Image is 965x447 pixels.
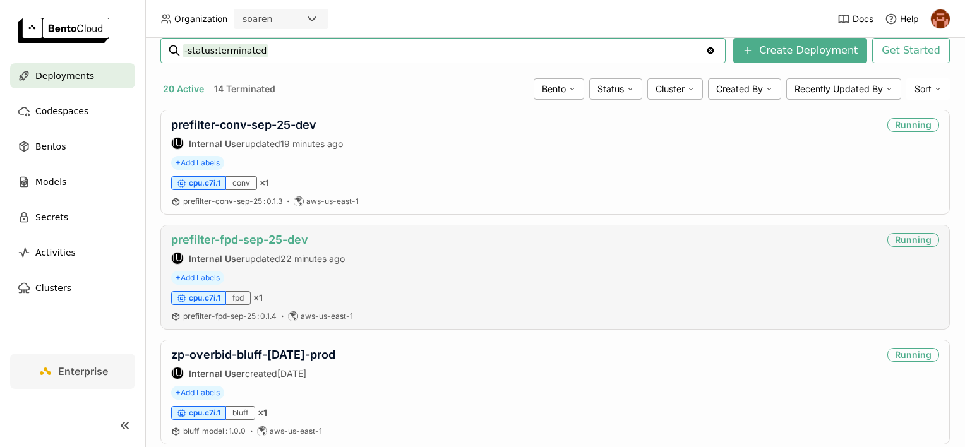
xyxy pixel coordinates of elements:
img: logo [18,18,109,43]
span: Activities [35,245,76,260]
div: IU [172,367,183,379]
div: Running [887,118,939,132]
span: +Add Labels [171,271,224,285]
a: Codespaces [10,98,135,124]
div: fpd [226,291,251,305]
span: Sort [914,83,932,95]
span: 19 minutes ago [280,138,343,149]
span: Cluster [656,83,685,95]
div: IU [172,253,183,264]
span: Bento [542,83,566,95]
div: bluff [226,406,255,420]
a: prefilter-conv-sep-25:0.1.3 [183,196,282,206]
a: Models [10,169,135,194]
a: Bentos [10,134,135,159]
a: Activities [10,240,135,265]
div: Bento [534,78,584,100]
span: Deployments [35,68,94,83]
span: cpu.c7i.1 [189,293,220,303]
span: : [225,426,227,436]
a: Enterprise [10,354,135,389]
div: Sort [906,78,950,100]
div: Internal User [171,367,184,379]
span: Clusters [35,280,71,295]
button: 20 Active [160,81,207,97]
div: soaren [243,13,272,25]
span: Organization [174,13,227,25]
span: aws-us-east-1 [270,426,322,436]
a: prefilter-fpd-sep-25:0.1.4 [183,311,277,321]
strong: Internal User [189,138,245,149]
button: 14 Terminated [212,81,278,97]
img: h0akoisn5opggd859j2zve66u2a2 [931,9,950,28]
strong: Internal User [189,368,245,379]
button: Get Started [872,38,950,63]
span: × 1 [258,407,267,419]
div: created [171,367,335,379]
span: prefilter-fpd-sep-25 0.1.4 [183,311,277,321]
span: [DATE] [277,368,306,379]
span: : [257,311,259,321]
span: aws-us-east-1 [306,196,359,206]
span: : [263,196,265,206]
span: 22 minutes ago [280,253,345,264]
div: Recently Updated By [786,78,901,100]
a: prefilter-conv-sep-25-dev [171,118,316,131]
div: Running [887,348,939,362]
span: Help [900,13,919,25]
span: Bentos [35,139,66,154]
input: Search [183,40,705,61]
span: Codespaces [35,104,88,119]
div: IU [172,138,183,149]
a: Secrets [10,205,135,230]
span: × 1 [253,292,263,304]
a: bluff_model:1.0.0 [183,426,246,436]
input: Selected soaren. [273,13,275,26]
span: cpu.c7i.1 [189,408,220,418]
span: +Add Labels [171,386,224,400]
span: Status [597,83,624,95]
span: Models [35,174,66,189]
span: Secrets [35,210,68,225]
div: Running [887,233,939,247]
div: Help [885,13,919,25]
span: Created By [716,83,763,95]
span: Enterprise [58,365,108,378]
svg: Clear value [705,45,716,56]
div: Internal User [171,252,184,265]
span: cpu.c7i.1 [189,178,220,188]
a: Docs [837,13,873,25]
span: × 1 [260,177,269,189]
span: Docs [853,13,873,25]
div: conv [226,176,257,190]
div: updated [171,137,343,150]
span: aws-us-east-1 [301,311,353,321]
a: zp-overbid-bluff-[DATE]-prod [171,348,335,361]
strong: Internal User [189,253,245,264]
div: Internal User [171,137,184,150]
span: prefilter-conv-sep-25 0.1.3 [183,196,282,206]
a: Clusters [10,275,135,301]
span: +Add Labels [171,156,224,170]
div: Cluster [647,78,703,100]
span: Recently Updated By [794,83,883,95]
div: Created By [708,78,781,100]
div: Status [589,78,642,100]
button: Create Deployment [733,38,867,63]
div: updated [171,252,345,265]
a: prefilter-fpd-sep-25-dev [171,233,308,246]
a: Deployments [10,63,135,88]
span: bluff_model 1.0.0 [183,426,246,436]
